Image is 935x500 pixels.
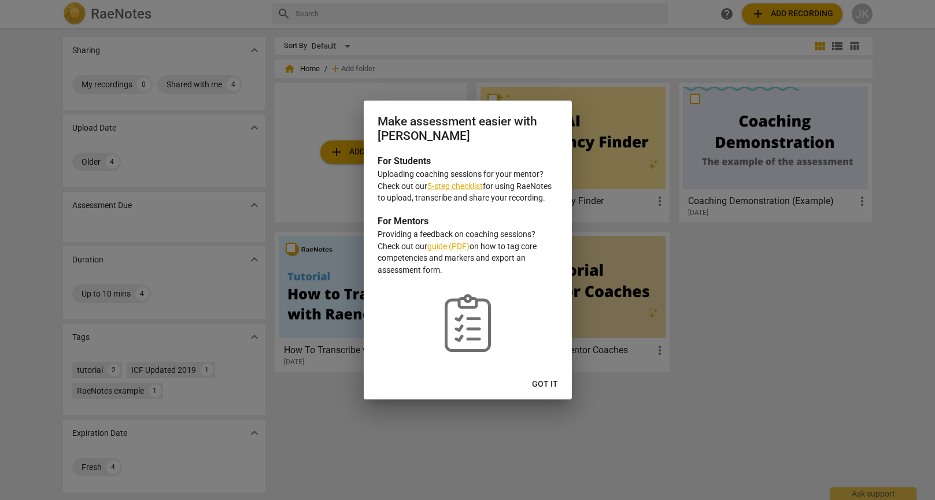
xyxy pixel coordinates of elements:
h2: Make assessment easier with [PERSON_NAME] [378,114,558,143]
p: Providing a feedback on coaching sessions? Check out our on how to tag core competencies and mark... [378,228,558,276]
p: Uploading coaching sessions for your mentor? Check out our for using RaeNotes to upload, transcri... [378,168,558,204]
span: Got it [532,379,558,390]
b: For Students [378,155,431,166]
a: guide (PDF) [427,242,470,251]
b: For Mentors [378,216,428,227]
a: 5-step checklist [427,182,483,191]
button: Got it [523,374,567,395]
